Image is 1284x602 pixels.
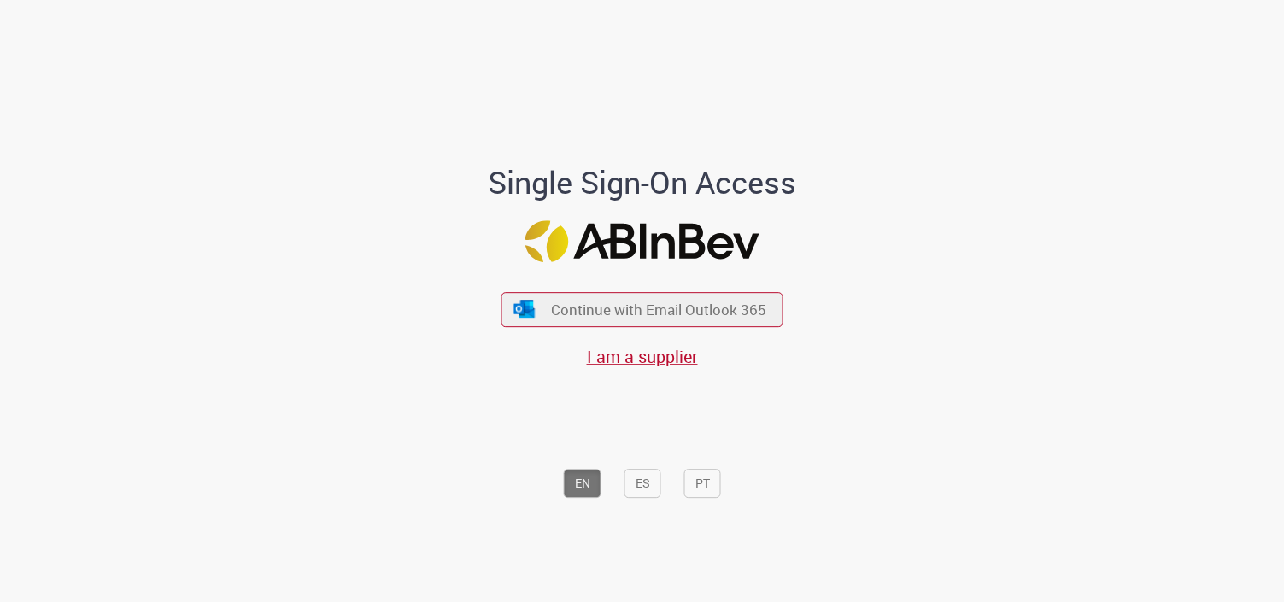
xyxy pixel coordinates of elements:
a: I am a supplier [587,345,698,368]
button: ícone Azure/Microsoft 360 Continue with Email Outlook 365 [501,292,783,327]
img: Logo ABInBev [525,220,759,262]
h1: Single Sign-On Access [405,166,879,200]
button: PT [684,469,721,498]
button: ES [624,469,661,498]
img: ícone Azure/Microsoft 360 [512,300,536,318]
span: Continue with Email Outlook 365 [551,300,766,319]
button: EN [564,469,601,498]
